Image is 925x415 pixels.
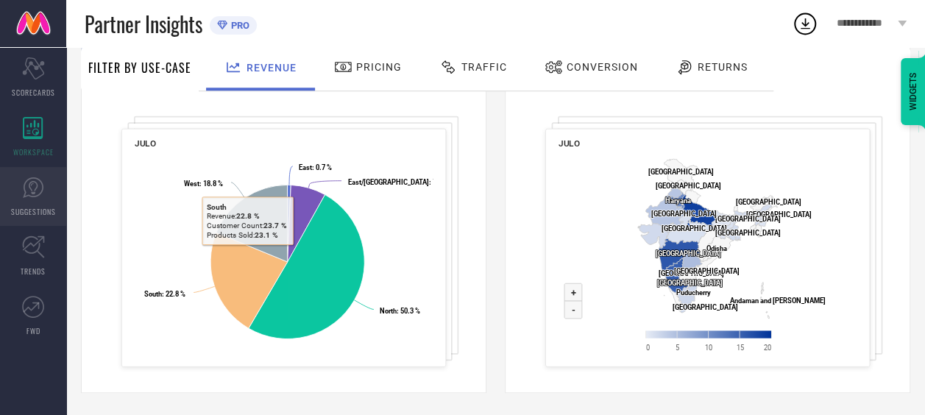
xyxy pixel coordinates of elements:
tspan: West [184,180,199,188]
text: [GEOGRAPHIC_DATA] [735,197,801,205]
text: [GEOGRAPHIC_DATA] [662,224,727,233]
span: Pricing [356,61,402,73]
span: Partner Insights [85,9,202,39]
span: PRO [227,20,249,31]
text: [GEOGRAPHIC_DATA] [672,302,737,311]
tspan: East/[GEOGRAPHIC_DATA] [348,177,429,185]
text: 0 [646,343,650,351]
text: [GEOGRAPHIC_DATA] [651,210,717,218]
text: : 7.4 % [348,177,449,185]
text: [GEOGRAPHIC_DATA] [715,214,781,222]
span: Revenue [247,62,297,74]
text: : 50.3 % [380,306,420,314]
text: [GEOGRAPHIC_DATA] [656,181,721,189]
span: SUGGESTIONS [11,206,56,217]
span: Filter By Use-Case [88,59,191,77]
span: SCORECARDS [12,87,55,98]
text: Puducherry [676,288,711,297]
span: Returns [698,61,748,73]
span: WORKSPACE [13,146,54,157]
tspan: North [380,306,397,314]
text: : 18.8 % [184,180,223,188]
text: [GEOGRAPHIC_DATA] [648,168,714,176]
text: [GEOGRAPHIC_DATA] [715,229,781,237]
text: : 0.7 % [299,163,332,171]
span: JULO [559,138,581,149]
text: [GEOGRAPHIC_DATA] [746,210,812,218]
text: Odisha [706,244,727,252]
text: : 22.8 % [144,289,185,297]
text: 10 [705,343,712,351]
text: + [571,287,576,298]
text: [GEOGRAPHIC_DATA] [657,279,723,287]
span: Conversion [567,61,638,73]
text: Andaman and [PERSON_NAME] [730,297,826,305]
span: JULO [135,138,157,149]
div: Open download list [792,10,818,37]
text: [GEOGRAPHIC_DATA] [659,269,724,277]
text: 20 [763,343,770,351]
tspan: East [299,163,312,171]
span: FWD [26,325,40,336]
span: TRENDS [21,266,46,277]
tspan: South [144,289,162,297]
text: [GEOGRAPHIC_DATA] [674,267,740,275]
text: 15 [736,343,743,351]
text: [GEOGRAPHIC_DATA] [656,249,721,258]
text: Haryana [664,196,690,205]
text: 5 [676,343,679,351]
span: Traffic [461,61,507,73]
text: - [572,304,575,315]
